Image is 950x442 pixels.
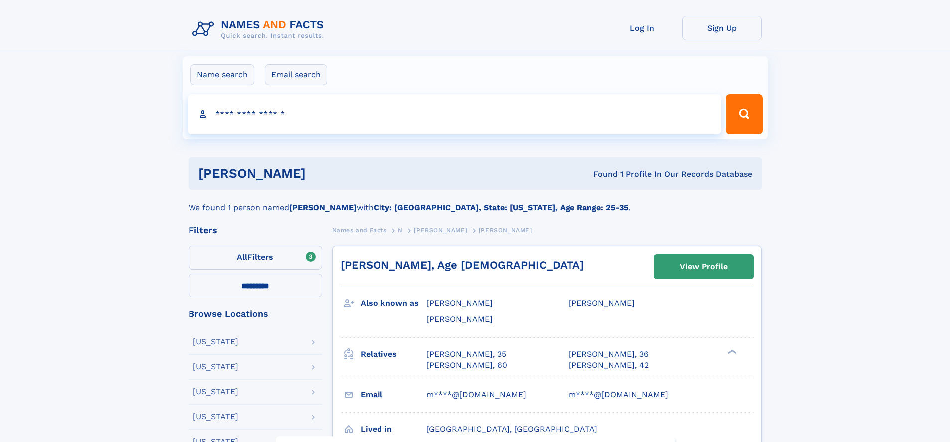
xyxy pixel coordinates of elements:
[332,224,387,236] a: Names and Facts
[190,64,254,85] label: Name search
[654,255,753,279] a: View Profile
[188,94,722,134] input: search input
[725,348,737,355] div: ❯
[361,346,426,363] h3: Relatives
[374,203,628,212] b: City: [GEOGRAPHIC_DATA], State: [US_STATE], Age Range: 25-35
[193,338,238,346] div: [US_STATE]
[189,226,322,235] div: Filters
[414,227,467,234] span: [PERSON_NAME]
[426,424,597,434] span: [GEOGRAPHIC_DATA], [GEOGRAPHIC_DATA]
[189,16,332,43] img: Logo Names and Facts
[426,298,493,308] span: [PERSON_NAME]
[398,224,403,236] a: N
[426,314,493,324] span: [PERSON_NAME]
[193,363,238,371] div: [US_STATE]
[361,386,426,403] h3: Email
[426,349,506,360] a: [PERSON_NAME], 35
[265,64,327,85] label: Email search
[237,252,247,262] span: All
[289,203,357,212] b: [PERSON_NAME]
[569,298,635,308] span: [PERSON_NAME]
[189,309,322,318] div: Browse Locations
[361,295,426,312] h3: Also known as
[479,227,532,234] span: [PERSON_NAME]
[680,255,728,278] div: View Profile
[193,413,238,421] div: [US_STATE]
[361,421,426,438] h3: Lived in
[193,388,238,396] div: [US_STATE]
[602,16,682,40] a: Log In
[726,94,762,134] button: Search Button
[682,16,762,40] a: Sign Up
[426,360,507,371] a: [PERSON_NAME], 60
[398,227,403,234] span: N
[189,246,322,270] label: Filters
[449,169,752,180] div: Found 1 Profile In Our Records Database
[341,259,584,271] a: [PERSON_NAME], Age [DEMOGRAPHIC_DATA]
[414,224,467,236] a: [PERSON_NAME]
[189,190,762,214] div: We found 1 person named with .
[569,360,649,371] a: [PERSON_NAME], 42
[198,167,450,180] h1: [PERSON_NAME]
[569,349,649,360] a: [PERSON_NAME], 36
